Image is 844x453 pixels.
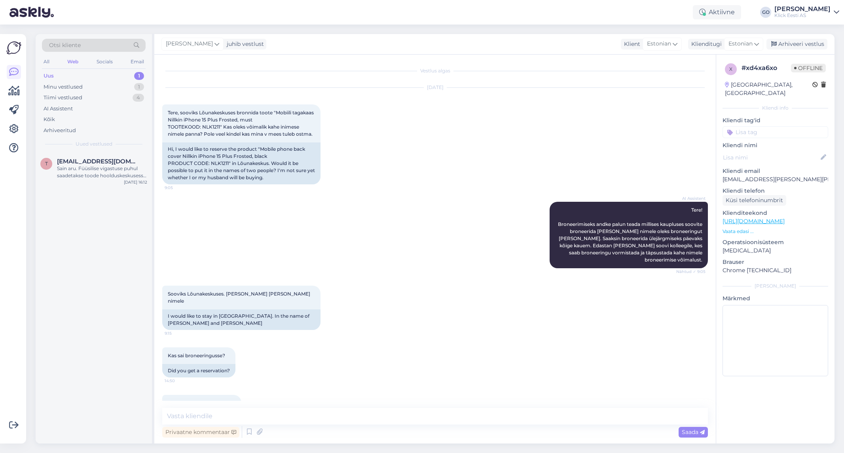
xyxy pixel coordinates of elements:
div: juhib vestlust [224,40,264,48]
p: Kliendi tag'id [723,116,828,125]
p: Kliendi telefon [723,187,828,195]
div: [DATE] 16:12 [124,179,147,185]
span: 14:50 [165,378,194,384]
div: Kõik [44,116,55,123]
div: Klick Eesti AS [774,12,831,19]
div: Aktiivne [693,5,741,19]
p: Vaata edasi ... [723,228,828,235]
span: 9:15 [165,330,194,336]
div: Klienditugi [688,40,722,48]
div: GO [760,7,771,18]
p: [EMAIL_ADDRESS][PERSON_NAME][PERSON_NAME][DOMAIN_NAME] [723,175,828,184]
div: Privaatne kommentaar [162,427,239,438]
div: AI Assistent [44,105,73,113]
p: Märkmed [723,294,828,303]
span: Tere, sooviks Lõunakeskuses bronnida toote "Mobiili tagakaas Nillkin iPhone 15 Plus Frosted, must... [168,110,315,137]
a: [PERSON_NAME]Klick Eesti AS [774,6,839,19]
p: Operatsioonisüsteem [723,238,828,246]
div: Uus [44,72,54,80]
div: Kliendi info [723,104,828,112]
p: [MEDICAL_DATA] [723,246,828,255]
p: Kliendi email [723,167,828,175]
span: 9:05 [165,185,194,191]
div: Did you get a reservation? [162,364,235,377]
span: Otsi kliente [49,41,81,49]
div: Klient [621,40,640,48]
span: Estonian [728,40,753,48]
div: Minu vestlused [44,83,83,91]
span: Kas sai broneeringusse? [168,353,225,358]
input: Lisa tag [723,126,828,138]
p: Kliendi nimi [723,141,828,150]
span: Saada [682,428,705,436]
span: t [45,161,48,167]
p: Chrome [TECHNICAL_ID] [723,266,828,275]
div: Vestlus algas [162,67,708,74]
span: Nähtud ✓ 9:05 [676,269,706,275]
div: [DATE] [162,84,708,91]
span: Uued vestlused [76,140,112,148]
div: # xd4xa6xo [742,63,791,73]
div: Küsi telefoninumbrit [723,195,786,206]
p: Brauser [723,258,828,266]
span: Ma soovin rääkida inimesega [168,400,236,406]
div: Arhiveeri vestlus [766,39,827,49]
div: Hi, I would like to reserve the product "Mobile phone back cover Nillkin iPhone 15 Plus Frosted, ... [162,142,321,184]
div: Sain aru. Füüsilise vigastuse puhul saadetakse toode hoolduskeskusesse kontrolli ja tehakse hinna... [57,165,147,179]
div: Arhiveeritud [44,127,76,135]
div: 1 [134,72,144,80]
span: x [729,66,732,72]
span: Estonian [647,40,671,48]
div: 1 [134,83,144,91]
div: I would like to stay in [GEOGRAPHIC_DATA]. In the name of [PERSON_NAME] and [PERSON_NAME] [162,309,321,330]
div: Email [129,57,146,67]
span: Offline [791,64,826,72]
a: [URL][DOMAIN_NAME] [723,218,785,225]
div: Tiimi vestlused [44,94,82,102]
span: Sooviks Lõunakeskuses. [PERSON_NAME] [PERSON_NAME] nimele [168,291,311,304]
span: AI Assistent [676,195,706,201]
div: All [42,57,51,67]
input: Lisa nimi [723,153,819,162]
span: [PERSON_NAME] [166,40,213,48]
span: toomelmartin@gmail.com [57,158,139,165]
div: 4 [133,94,144,102]
div: [GEOGRAPHIC_DATA], [GEOGRAPHIC_DATA] [725,81,812,97]
div: Socials [95,57,114,67]
p: Klienditeekond [723,209,828,217]
img: Askly Logo [6,40,21,55]
div: [PERSON_NAME] [774,6,831,12]
div: [PERSON_NAME] [723,282,828,290]
div: Web [66,57,80,67]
